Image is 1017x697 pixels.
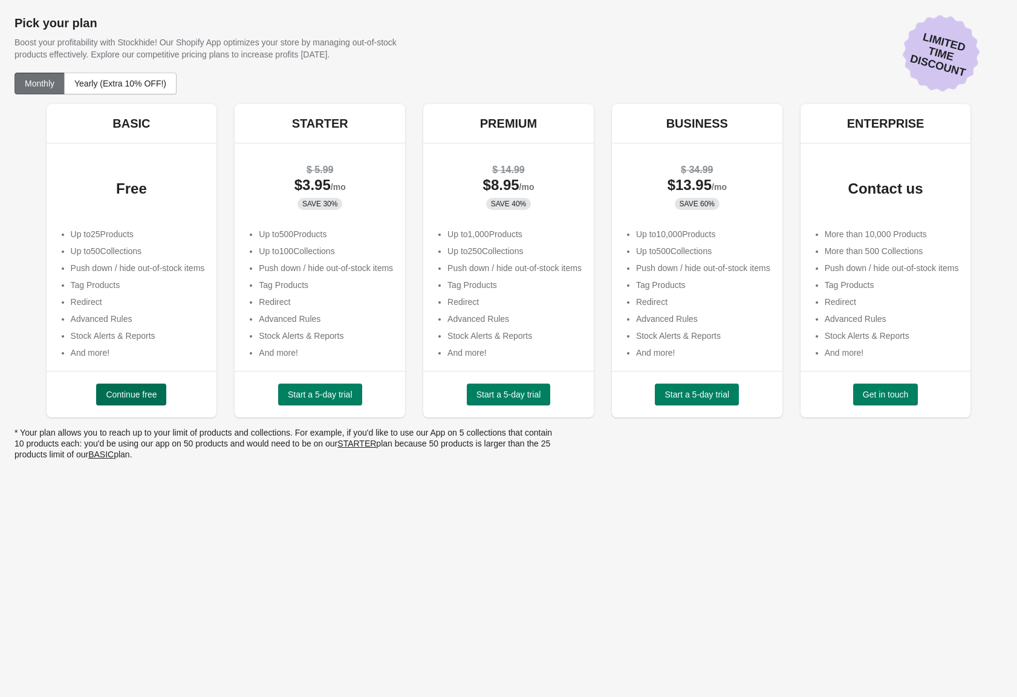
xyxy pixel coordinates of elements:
div: $ 3.95 [247,179,393,193]
h5: BUSINESS [666,116,728,131]
li: Redirect [447,296,582,308]
button: Start a 5-day trial [467,384,551,405]
h5: BASIC [112,116,150,131]
li: Stock Alerts & Reports [71,330,205,342]
li: Stock Alerts & Reports [636,330,770,342]
p: More than 10,000 Products [825,228,959,240]
li: Redirect [636,296,770,308]
li: Redirect [259,296,393,308]
div: $ 14.99 [435,164,582,176]
button: Monthly [15,73,65,94]
h1: Pick your plan [15,16,1002,30]
ins: BASIC [88,450,114,459]
span: SAVE 40% [491,199,526,209]
button: Continue free [96,384,166,405]
button: Yearly (Extra 10% OFF!) [64,73,177,94]
span: SAVE 30% [302,199,337,209]
p: Up to 1,000 Products [447,228,582,240]
li: And more! [259,347,393,359]
li: Tag Products [447,279,582,291]
li: And more! [636,347,770,359]
span: /mo [712,182,727,192]
h5: STARTER [292,116,348,131]
p: Up to 10,000 Products [636,228,770,240]
span: Monthly [25,79,54,88]
li: Stock Alerts & Reports [825,330,959,342]
li: Push down / hide out-of-stock items [825,262,959,274]
li: Advanced Rules [447,313,582,325]
span: Start a 5-day trial [664,390,729,399]
p: More than 500 Collections [825,245,959,257]
div: $ 34.99 [624,164,770,176]
li: And more! [447,347,582,359]
li: Advanced Rules [636,313,770,325]
span: /mo [519,182,534,192]
div: Free [59,183,205,195]
li: Tag Products [825,279,959,291]
li: Advanced Rules [71,313,205,325]
span: Start a 5-day trial [476,390,541,399]
h5: ENTERPRISE [847,116,924,131]
p: Up to 250 Collections [447,245,582,257]
p: Boost your profitability with Stockhide! Our Shopify App optimizes your store by managing out-of-... [15,36,430,61]
div: $ 8.95 [435,179,582,193]
div: Contact us [813,183,959,195]
li: And more! [71,347,205,359]
button: Start a 5-day trial [655,384,739,405]
li: Push down / hide out-of-stock items [447,262,582,274]
li: Push down / hide out-of-stock items [636,262,770,274]
span: Start a 5-day trial [288,390,353,399]
li: Advanced Rules [259,313,393,325]
ins: STARTER [337,439,376,448]
p: Up to 500 Products [259,228,393,240]
li: Push down / hide out-of-stock items [71,262,205,274]
p: Up to 25 Products [71,228,205,240]
li: And more! [825,347,959,359]
div: $ 13.95 [624,179,770,193]
span: /mo [331,182,346,192]
li: Tag Products [259,279,393,291]
span: Yearly (Extra 10% OFF!) [74,79,166,88]
button: Get in touch [853,384,918,405]
div: LIMITED TIME DISCOUNT [894,7,989,101]
span: Get in touch [863,390,909,399]
p: Up to 50 Collections [71,245,205,257]
p: Up to 500 Collections [636,245,770,257]
li: Push down / hide out-of-stock items [259,262,393,274]
div: $ 5.99 [247,164,393,176]
li: Tag Products [71,279,205,291]
li: Stock Alerts & Reports [447,330,582,342]
p: Up to 100 Collections [259,245,393,257]
li: Tag Products [636,279,770,291]
span: Continue free [106,390,157,399]
li: Redirect [825,296,959,308]
li: Redirect [71,296,205,308]
p: * Your plan allows you to reach up to your limit of products and collections. For example, if you... [15,427,559,460]
li: Stock Alerts & Reports [259,330,393,342]
button: Start a 5-day trial [278,384,362,405]
span: SAVE 60% [680,199,715,209]
h5: PREMIUM [480,116,537,131]
li: Advanced Rules [825,313,959,325]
